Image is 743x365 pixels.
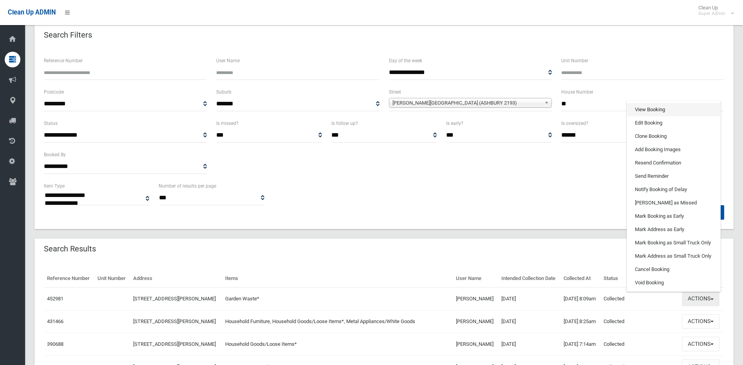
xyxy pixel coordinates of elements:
[446,119,463,128] label: Is early?
[627,236,720,249] a: Mark Booking as Small Truck Only
[600,287,679,310] td: Collected
[627,223,720,236] a: Mark Address as Early
[453,310,498,333] td: [PERSON_NAME]
[627,263,720,276] a: Cancel Booking
[44,150,66,159] label: Booked By
[560,333,600,356] td: [DATE] 7:14am
[627,156,720,170] a: Resend Confirmation
[44,270,94,287] th: Reference Number
[694,5,733,16] span: Clean Up
[159,182,216,190] label: Number of results per page
[682,292,719,306] button: Actions
[222,270,453,287] th: Items
[627,210,720,223] a: Mark Booking as Early
[627,249,720,263] a: Mark Address as Small Truck Only
[627,116,720,130] a: Edit Booking
[560,310,600,333] td: [DATE] 8:25am
[94,270,130,287] th: Unit Number
[682,314,719,329] button: Actions
[627,196,720,210] a: [PERSON_NAME] as Missed
[498,270,560,287] th: Intended Collection Date
[600,270,679,287] th: Status
[47,296,63,302] a: 452981
[600,333,679,356] td: Collected
[498,310,560,333] td: [DATE]
[133,296,216,302] a: [STREET_ADDRESS][PERSON_NAME]
[44,88,64,96] label: Postcode
[133,318,216,324] a: [STREET_ADDRESS][PERSON_NAME]
[389,56,422,65] label: Day of the week
[222,333,453,356] td: Household Goods/Loose Items*
[627,276,720,289] a: Void Booking
[389,88,401,96] label: Street
[216,56,240,65] label: User Name
[560,270,600,287] th: Collected At
[627,130,720,143] a: Clone Booking
[216,88,231,96] label: Suburb
[44,182,65,190] label: Item Type
[392,98,541,108] span: [PERSON_NAME][GEOGRAPHIC_DATA] (ASHBURY 2193)
[560,287,600,310] td: [DATE] 8:09am
[561,56,588,65] label: Unit Number
[698,11,725,16] small: Super Admin
[34,27,101,43] header: Search Filters
[216,119,239,128] label: Is missed?
[8,9,56,16] span: Clean Up ADMIN
[44,56,83,65] label: Reference Number
[453,333,498,356] td: [PERSON_NAME]
[498,333,560,356] td: [DATE]
[627,143,720,156] a: Add Booking Images
[47,318,63,324] a: 431466
[627,103,720,116] a: View Booking
[222,287,453,310] td: Garden Waste*
[44,119,58,128] label: Status
[627,170,720,183] a: Send Reminder
[600,310,679,333] td: Collected
[627,183,720,196] a: Notify Booking of Delay
[331,119,358,128] label: Is follow up?
[453,287,498,310] td: [PERSON_NAME]
[453,270,498,287] th: User Name
[561,119,588,128] label: Is oversized?
[682,337,719,351] button: Actions
[130,270,222,287] th: Address
[222,310,453,333] td: Household Furniture, Household Goods/Loose Items*, Metal Appliances/White Goods
[47,341,63,347] a: 390688
[34,241,105,257] header: Search Results
[498,287,560,310] td: [DATE]
[561,88,593,96] label: House Number
[133,341,216,347] a: [STREET_ADDRESS][PERSON_NAME]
